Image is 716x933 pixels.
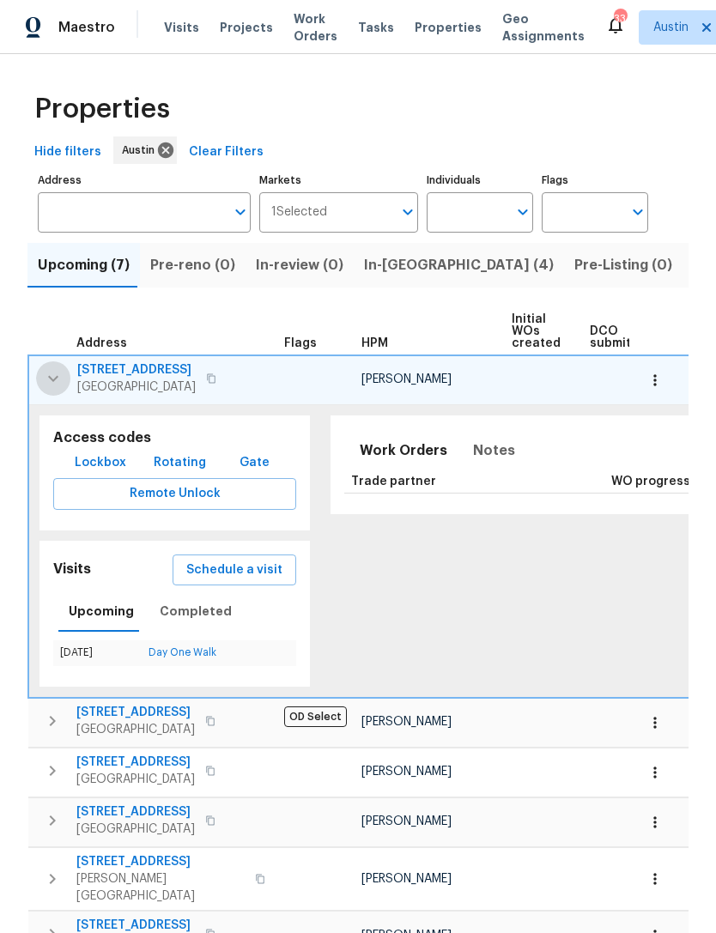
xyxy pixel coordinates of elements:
[189,142,264,163] span: Clear Filters
[76,721,195,738] span: [GEOGRAPHIC_DATA]
[511,200,535,224] button: Open
[34,142,101,163] span: Hide filters
[361,873,452,885] span: [PERSON_NAME]
[53,560,91,579] h5: Visits
[358,21,394,33] span: Tasks
[284,706,347,727] span: OD Select
[75,452,126,474] span: Lockbox
[502,10,585,45] span: Geo Assignments
[256,253,343,277] span: In-review (0)
[122,142,161,159] span: Austin
[76,853,245,870] span: [STREET_ADDRESS]
[147,447,213,479] button: Rotating
[361,373,452,385] span: [PERSON_NAME]
[361,815,452,827] span: [PERSON_NAME]
[361,337,388,349] span: HPM
[614,10,626,27] div: 33
[473,439,515,463] span: Notes
[182,136,270,168] button: Clear Filters
[53,429,296,447] h5: Access codes
[38,253,130,277] span: Upcoming (7)
[361,766,452,778] span: [PERSON_NAME]
[427,175,533,185] label: Individuals
[542,175,648,185] label: Flags
[626,200,650,224] button: Open
[53,478,296,510] button: Remote Unlock
[76,337,127,349] span: Address
[69,601,134,622] span: Upcoming
[415,19,482,36] span: Properties
[590,325,652,349] span: DCO submitted
[34,100,170,118] span: Properties
[228,200,252,224] button: Open
[653,19,689,36] span: Austin
[220,19,273,36] span: Projects
[271,205,327,220] span: 1 Selected
[76,704,195,721] span: [STREET_ADDRESS]
[512,313,561,349] span: Initial WOs created
[58,19,115,36] span: Maestro
[284,337,317,349] span: Flags
[38,175,251,185] label: Address
[351,476,436,488] span: Trade partner
[173,554,296,586] button: Schedule a visit
[364,253,554,277] span: In-[GEOGRAPHIC_DATA] (4)
[77,379,196,396] span: [GEOGRAPHIC_DATA]
[68,447,133,479] button: Lockbox
[77,361,196,379] span: [STREET_ADDRESS]
[76,803,195,821] span: [STREET_ADDRESS]
[76,754,195,771] span: [STREET_ADDRESS]
[149,647,216,657] a: Day One Walk
[234,452,276,474] span: Gate
[164,19,199,36] span: Visits
[154,452,206,474] span: Rotating
[113,136,177,164] div: Austin
[76,821,195,838] span: [GEOGRAPHIC_DATA]
[611,476,690,488] span: WO progress
[294,10,337,45] span: Work Orders
[361,716,452,728] span: [PERSON_NAME]
[360,439,447,463] span: Work Orders
[574,253,672,277] span: Pre-Listing (0)
[76,870,245,905] span: [PERSON_NAME][GEOGRAPHIC_DATA]
[228,447,282,479] button: Gate
[27,136,108,168] button: Hide filters
[396,200,420,224] button: Open
[186,560,282,581] span: Schedule a visit
[53,640,142,665] td: [DATE]
[76,771,195,788] span: [GEOGRAPHIC_DATA]
[259,175,419,185] label: Markets
[150,253,235,277] span: Pre-reno (0)
[67,483,282,505] span: Remote Unlock
[160,601,232,622] span: Completed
